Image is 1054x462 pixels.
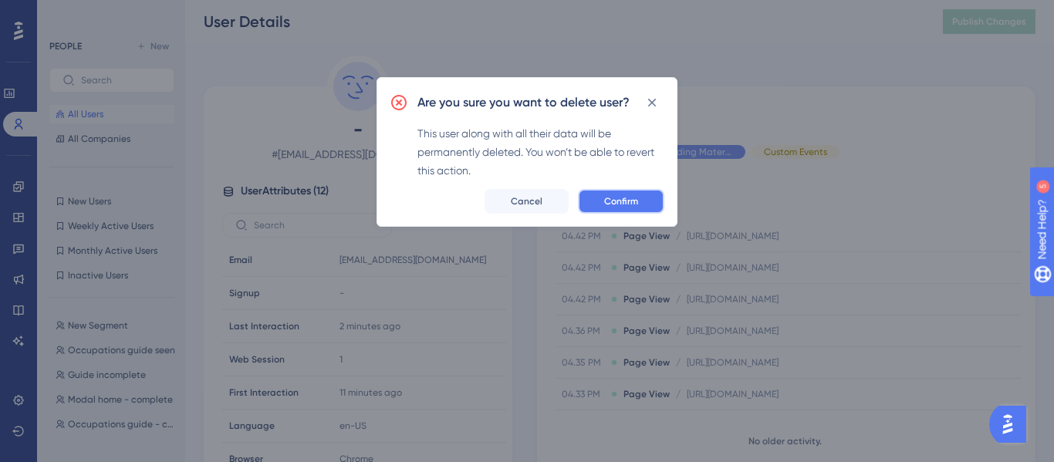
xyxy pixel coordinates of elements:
iframe: UserGuiding AI Assistant Launcher [989,401,1035,447]
span: Confirm [604,195,638,207]
span: Need Help? [36,4,96,22]
span: Cancel [511,195,542,207]
div: This user along with all their data will be permanently deleted. You won’t be able to revert this... [417,124,664,180]
div: 5 [107,8,112,20]
h2: Are you sure you want to delete user? [417,93,630,112]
